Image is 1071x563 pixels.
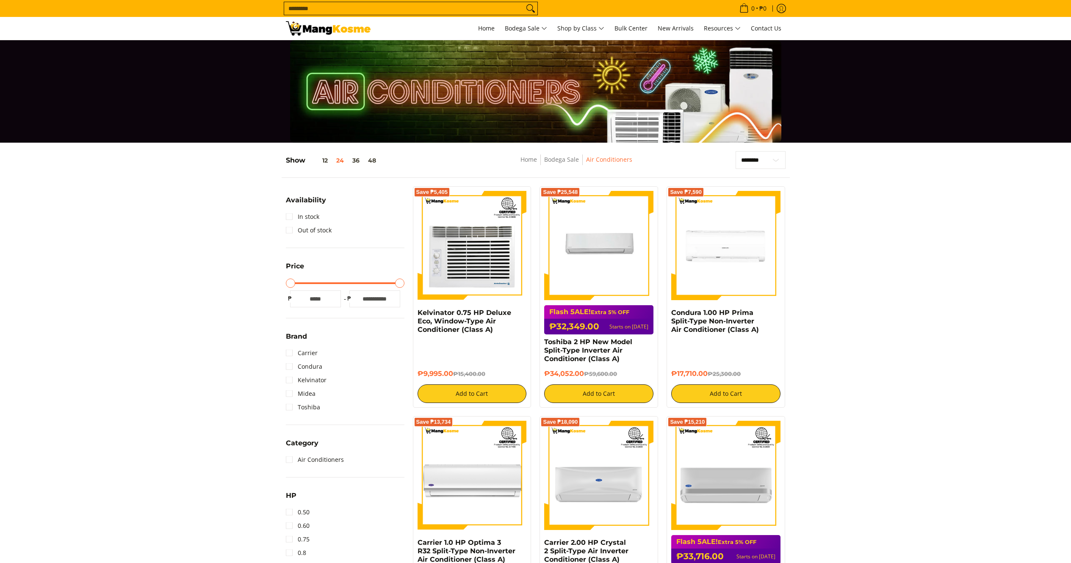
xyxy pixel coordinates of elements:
a: Home [474,17,499,40]
button: 48 [364,157,380,164]
h6: ₱17,710.00 [671,370,780,378]
span: Brand [286,333,307,340]
span: Save ₱15,210 [670,419,705,425]
span: Bodega Sale [505,23,547,34]
img: Carrier 1.0 HP Optima 3 R32 Split-Type Non-Inverter Air Conditioner (Class A) [418,421,527,530]
a: Bodega Sale [501,17,551,40]
a: In stock [286,210,319,224]
img: Carrier 1.50 HP XPower Gold 3 Split-Type Inverter Air Conditioner (Class A) [671,421,780,530]
button: Add to Cart [418,384,527,403]
span: • [737,4,769,13]
a: New Arrivals [653,17,698,40]
a: Toshiba [286,400,320,414]
a: Air Conditioners [286,453,344,466]
h6: ₱34,052.00 [544,370,653,378]
span: Contact Us [751,24,781,32]
del: ₱25,300.00 [708,370,741,377]
span: Save ₱7,590 [670,190,702,195]
a: Condura [286,360,322,373]
summary: Open [286,492,296,505]
span: HP [286,492,296,499]
a: Bodega Sale [544,155,579,163]
span: Category [286,440,318,447]
span: ₱ [286,294,294,303]
a: Out of stock [286,224,332,237]
summary: Open [286,333,307,346]
a: Bulk Center [610,17,652,40]
img: Condura 1.00 HP Prima Split-Type Non-Inverter Air Conditioner (Class A) [671,191,780,300]
summary: Open [286,197,326,210]
span: Shop by Class [557,23,604,34]
nav: Breadcrumbs [458,155,694,174]
span: ₱0 [758,6,768,11]
summary: Open [286,263,304,276]
del: ₱15,400.00 [453,370,485,377]
span: Price [286,263,304,270]
span: Bulk Center [614,24,648,32]
span: Availability [286,197,326,204]
button: 12 [305,157,332,164]
span: Save ₱18,090 [543,419,578,425]
a: Resources [700,17,745,40]
span: Home [478,24,495,32]
a: 0.8 [286,546,306,560]
a: Carrier [286,346,318,360]
nav: Main Menu [379,17,786,40]
a: Kelvinator [286,373,327,387]
a: Shop by Class [553,17,609,40]
a: 0.60 [286,519,310,533]
button: Search [524,2,537,15]
a: Home [520,155,537,163]
a: Midea [286,387,315,400]
img: Bodega Sale Aircon l Mang Kosme: Home Appliances Warehouse Sale [286,21,371,36]
del: ₱59,600.00 [584,370,617,377]
button: 24 [332,157,348,164]
span: Resources [704,23,741,34]
span: New Arrivals [658,24,694,32]
img: Kelvinator 0.75 HP Deluxe Eco, Window-Type Air Conditioner (Class A) [418,191,527,300]
img: Carrier 2.00 HP Crystal 2 Split-Type Air Inverter Conditioner (Class A) [544,421,653,530]
button: Add to Cart [671,384,780,403]
span: Save ₱13,734 [416,419,451,425]
span: 0 [750,6,756,11]
img: Toshiba 2 HP New Model Split-Type Inverter Air Conditioner (Class A) [544,191,653,300]
a: Air Conditioners [586,155,632,163]
h5: Show [286,156,380,165]
a: 0.50 [286,505,310,519]
a: Contact Us [747,17,786,40]
span: ₱ [345,294,354,303]
span: Save ₱25,548 [543,190,578,195]
a: 0.75 [286,533,310,546]
a: Kelvinator 0.75 HP Deluxe Eco, Window-Type Air Conditioner (Class A) [418,309,511,334]
span: Save ₱5,405 [416,190,448,195]
a: Condura 1.00 HP Prima Split-Type Non-Inverter Air Conditioner (Class A) [671,309,759,334]
h6: ₱9,995.00 [418,370,527,378]
summary: Open [286,440,318,453]
button: Add to Cart [544,384,653,403]
button: 36 [348,157,364,164]
a: Toshiba 2 HP New Model Split-Type Inverter Air Conditioner (Class A) [544,338,632,363]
